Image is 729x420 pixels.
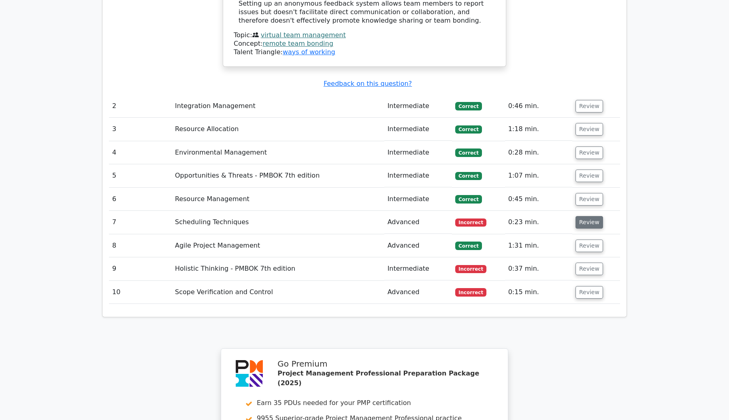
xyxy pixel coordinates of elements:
td: Resource Management [172,188,384,211]
a: ways of working [283,48,335,56]
td: 1:18 min. [505,118,572,141]
td: 1:31 min. [505,234,572,257]
span: Correct [455,125,482,134]
td: Intermediate [384,188,452,211]
span: Incorrect [455,265,486,273]
td: Resource Allocation [172,118,384,141]
td: Advanced [384,281,452,304]
button: Review [576,170,603,182]
button: Review [576,240,603,252]
div: Talent Triangle: [234,31,495,56]
button: Review [576,146,603,159]
td: Scheduling Techniques [172,211,384,234]
div: Concept: [234,40,495,48]
td: 5 [109,164,172,187]
td: Agile Project Management [172,234,384,257]
a: virtual team management [261,31,346,39]
td: 0:45 min. [505,188,572,211]
span: Correct [455,195,482,203]
button: Review [576,123,603,136]
td: Opportunities & Threats - PMBOK 7th edition [172,164,384,187]
td: Intermediate [384,95,452,118]
td: 1:07 min. [505,164,572,187]
button: Review [576,263,603,275]
td: 8 [109,234,172,257]
td: Scope Verification and Control [172,281,384,304]
td: Intermediate [384,257,452,280]
a: Feedback on this question? [324,80,412,87]
td: 0:15 min. [505,281,572,304]
td: 9 [109,257,172,280]
div: Topic: [234,31,495,40]
td: Environmental Management [172,141,384,164]
a: remote team bonding [263,40,333,47]
td: 0:46 min. [505,95,572,118]
span: Correct [455,242,482,250]
td: 10 [109,281,172,304]
td: Advanced [384,211,452,234]
span: Correct [455,148,482,157]
td: 2 [109,95,172,118]
button: Review [576,286,603,299]
span: Incorrect [455,288,486,296]
td: Intermediate [384,118,452,141]
td: 6 [109,188,172,211]
span: Incorrect [455,218,486,227]
button: Review [576,216,603,229]
td: 7 [109,211,172,234]
td: 0:28 min. [505,141,572,164]
td: Holistic Thinking - PMBOK 7th edition [172,257,384,280]
td: Intermediate [384,164,452,187]
td: 0:37 min. [505,257,572,280]
td: 3 [109,118,172,141]
td: Advanced [384,234,452,257]
span: Correct [455,102,482,110]
td: 0:23 min. [505,211,572,234]
button: Review [576,193,603,206]
td: 4 [109,141,172,164]
td: Integration Management [172,95,384,118]
td: Intermediate [384,141,452,164]
span: Correct [455,172,482,180]
button: Review [576,100,603,112]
